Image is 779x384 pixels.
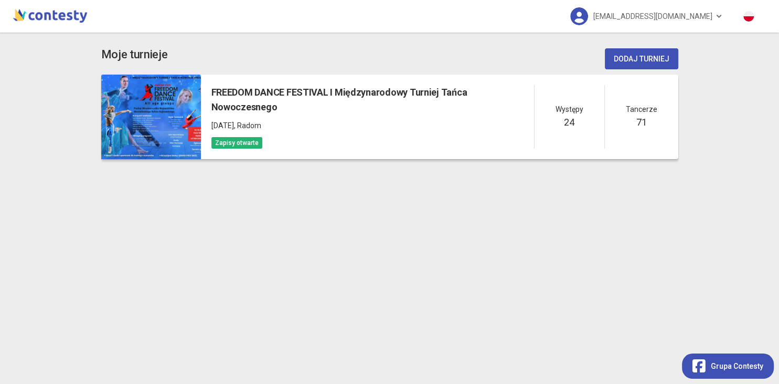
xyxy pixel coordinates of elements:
button: Dodaj turniej [605,48,678,69]
span: [DATE] [211,121,234,130]
h3: Moje turnieje [101,46,168,64]
span: Tancerze [626,103,657,115]
h5: 71 [636,115,646,130]
span: Występy [556,103,583,115]
h5: 24 [564,115,574,130]
app-title: competition-list.title [101,46,168,64]
span: Grupa Contesty [711,360,763,372]
h5: FREEDOM DANCE FESTIVAL I Międzynarodowy Turniej Tańca Nowoczesnego [211,85,534,115]
span: Zapisy otwarte [211,137,262,149]
span: , Radom [234,121,261,130]
span: [EMAIL_ADDRESS][DOMAIN_NAME] [593,5,712,27]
